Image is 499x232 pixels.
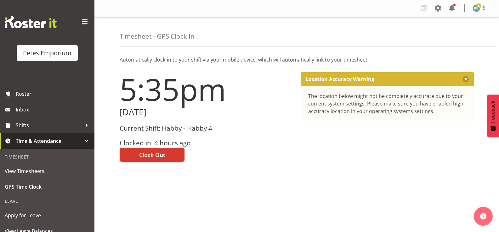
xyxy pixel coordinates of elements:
[120,107,293,117] h2: [DATE]
[2,179,93,195] a: GPS Time Clock
[120,139,293,147] h3: Clocked in: 4 hours ago
[473,4,480,12] img: reina-puketapu721.jpg
[462,76,469,82] button: Close message
[120,56,474,63] p: Automatically clock-in to your shift via your mobile device, which will automatically link to you...
[120,72,293,106] h1: 5:35pm
[2,195,93,208] div: Leave
[5,211,90,220] span: Apply for Leave
[2,208,93,223] a: Apply for Leave
[16,121,82,130] span: Shifts
[5,166,90,176] span: View Timesheets
[139,151,165,159] span: Clock Out
[480,213,486,219] img: help-xxl-2.png
[120,33,195,40] h4: Timesheet - GPS Clock In
[2,150,93,163] div: Timesheet
[490,101,496,123] span: Feedback
[16,136,82,146] span: Time & Attendance
[120,148,184,162] button: Clock Out
[16,89,91,99] span: Roster
[306,76,374,82] p: Location Accuracy Warning
[308,92,467,115] div: The location below might not be completely accurate due to your current system settings. Please m...
[16,105,91,114] span: Inbox
[23,48,71,58] div: Petes Emporium
[2,163,93,179] a: View Timesheets
[487,94,499,137] button: Feedback - Show survey
[5,182,90,192] span: GPS Time Clock
[120,125,293,132] h3: Current Shift: Habby - Habby 4
[5,16,57,28] img: Rosterit website logo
